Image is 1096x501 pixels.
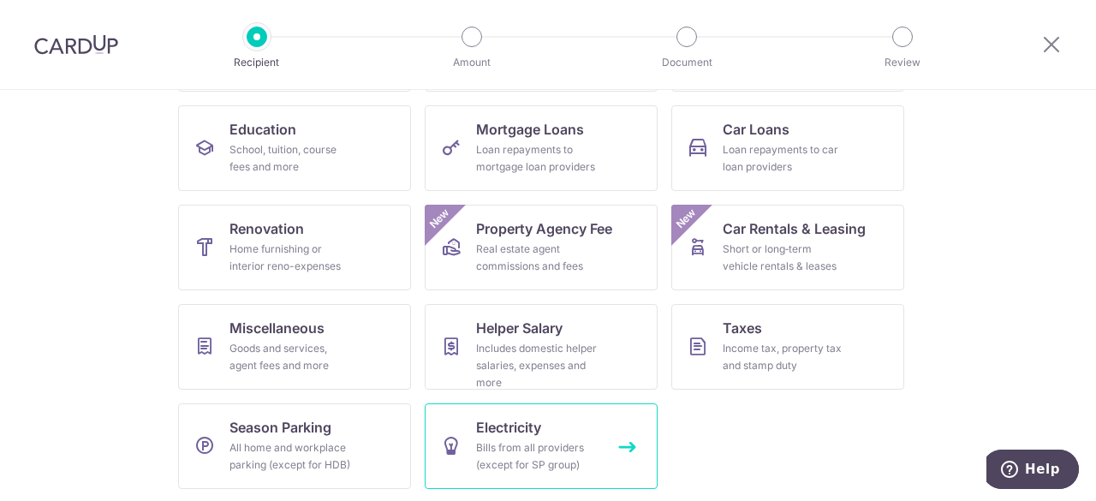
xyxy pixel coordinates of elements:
[723,340,846,374] div: Income tax, property tax and stamp duty
[476,141,599,176] div: Loan repayments to mortgage loan providers
[476,119,584,140] span: Mortgage Loans
[723,318,762,338] span: Taxes
[178,105,411,191] a: EducationSchool, tuition, course fees and more
[426,205,454,233] span: New
[671,205,904,290] a: Car Rentals & LeasingShort or long‑term vehicle rentals & leasesNew
[178,304,411,390] a: MiscellaneousGoods and services, agent fees and more
[408,54,535,71] p: Amount
[986,450,1079,492] iframe: Opens a widget where you can find more information
[194,54,320,71] p: Recipient
[229,218,304,239] span: Renovation
[34,34,118,55] img: CardUp
[425,304,658,390] a: Helper SalaryIncludes domestic helper salaries, expenses and more
[425,403,658,489] a: ElectricityBills from all providers (except for SP group)
[839,54,966,71] p: Review
[178,205,411,290] a: RenovationHome furnishing or interior reno-expenses
[723,218,866,239] span: Car Rentals & Leasing
[425,205,658,290] a: Property Agency FeeReal estate agent commissions and feesNew
[476,340,599,391] div: Includes domestic helper salaries, expenses and more
[178,403,411,489] a: Season ParkingAll home and workplace parking (except for HDB)
[229,417,331,438] span: Season Parking
[229,141,353,176] div: School, tuition, course fees and more
[229,318,325,338] span: Miscellaneous
[476,439,599,474] div: Bills from all providers (except for SP group)
[671,105,904,191] a: Car LoansLoan repayments to car loan providers
[672,205,700,233] span: New
[476,417,541,438] span: Electricity
[476,241,599,275] div: Real estate agent commissions and fees
[39,12,74,27] span: Help
[229,119,296,140] span: Education
[623,54,750,71] p: Document
[229,439,353,474] div: All home and workplace parking (except for HDB)
[723,141,846,176] div: Loan repayments to car loan providers
[723,119,789,140] span: Car Loans
[229,241,353,275] div: Home furnishing or interior reno-expenses
[723,241,846,275] div: Short or long‑term vehicle rentals & leases
[476,318,563,338] span: Helper Salary
[671,304,904,390] a: TaxesIncome tax, property tax and stamp duty
[229,340,353,374] div: Goods and services, agent fees and more
[425,105,658,191] a: Mortgage LoansLoan repayments to mortgage loan providers
[476,218,612,239] span: Property Agency Fee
